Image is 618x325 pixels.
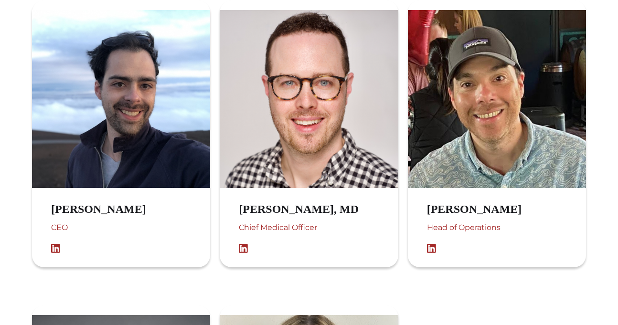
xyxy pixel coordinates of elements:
[51,221,165,244] div: CEO
[427,221,541,244] div: Head of Operations
[239,202,378,216] h3: [PERSON_NAME], MD
[239,221,378,244] div: Chief Medical Officer
[51,202,165,216] h3: [PERSON_NAME]
[427,202,541,216] h3: [PERSON_NAME]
